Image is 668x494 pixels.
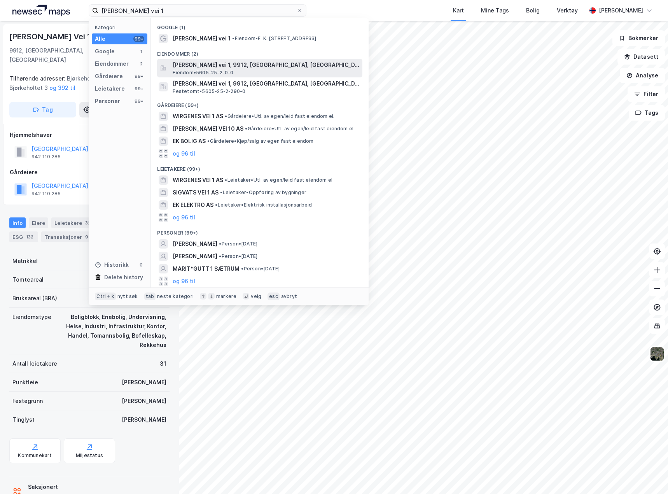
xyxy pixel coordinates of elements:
div: 99+ [133,98,144,104]
button: og 96 til [173,149,195,158]
div: 2 [138,61,144,67]
div: 1 [138,48,144,54]
span: [PERSON_NAME] [173,239,217,249]
div: Transaksjoner [41,231,99,242]
div: Verktøy [557,6,578,15]
div: Seksjonert [28,482,128,492]
div: markere [216,293,236,300]
div: Info [9,217,26,228]
div: Festegrunn [12,396,43,406]
div: tab [144,293,156,300]
div: Ctrl + k [95,293,116,300]
div: Bolig [526,6,540,15]
span: • [207,138,210,144]
div: [PERSON_NAME] Vei 1 [9,30,92,43]
div: Tinglyst [12,415,35,424]
button: og 96 til [173,213,195,222]
div: 31 [160,359,166,368]
div: Kommunekart [18,452,52,459]
span: EK ELEKTRO AS [173,200,213,210]
span: Person • [DATE] [219,241,257,247]
div: Leietakere [51,217,95,228]
div: [PERSON_NAME] [122,415,166,424]
span: Gårdeiere • Kjøp/salg av egen fast eiendom [207,138,313,144]
span: • [225,177,227,183]
span: • [219,253,221,259]
span: • [219,241,221,247]
span: MARIT*GUTT 1 SÆTRUM [173,264,240,273]
div: Personer [95,96,120,106]
iframe: Chat Widget [629,457,668,494]
span: [PERSON_NAME] vei 1, 9912, [GEOGRAPHIC_DATA], [GEOGRAPHIC_DATA] [173,79,359,88]
div: Gårdeiere (99+) [151,96,369,110]
button: Tags [629,105,665,121]
button: Bokmerker [612,30,665,46]
div: Eiendommer (2) [151,45,369,59]
div: esc [268,293,280,300]
div: Boligblokk, Enebolig, Undervisning, Helse, Industri, Infrastruktur, Kontor, Handel, Tomannsbolig,... [61,312,166,350]
input: Søk på adresse, matrikkel, gårdeiere, leietakere eller personer [98,5,297,16]
div: [PERSON_NAME] [599,6,643,15]
div: Antall leietakere [12,359,57,368]
span: Person • [DATE] [219,253,257,259]
div: 947 [84,233,96,241]
div: Delete history [104,273,143,282]
div: Gårdeiere [95,72,123,81]
span: Person • [DATE] [241,266,280,272]
div: Kart [453,6,464,15]
div: Hjemmelshaver [10,130,169,140]
div: Google [95,47,115,56]
span: [PERSON_NAME] VEI 10 AS [173,124,243,133]
div: [PERSON_NAME] [122,378,166,387]
div: 942 110 286 [31,154,61,160]
span: [PERSON_NAME] vei 1, 9912, [GEOGRAPHIC_DATA], [GEOGRAPHIC_DATA] [173,60,359,70]
div: 942 110 286 [31,191,61,197]
span: Gårdeiere • Utl. av egen/leid fast eiendom el. [225,113,334,119]
div: Punktleie [12,378,38,387]
span: • [225,113,227,119]
div: Matrikkel [12,256,38,266]
div: ESG [9,231,38,242]
span: [PERSON_NAME] vei 1 [173,34,231,43]
span: Leietaker • Elektrisk installasjonsarbeid [215,202,312,208]
span: Eiendom • 5605-25-2-0-0 [173,70,233,76]
span: • [220,189,222,195]
div: [PERSON_NAME] [122,396,166,406]
div: 0 [138,262,144,268]
span: WIRGENES VEI 1 AS [173,175,223,185]
div: Kontrollprogram for chat [629,457,668,494]
div: neste kategori [157,293,194,300]
div: 99+ [133,36,144,42]
span: WIRGENES VEI 1 AS [173,112,223,121]
button: Datasett [617,49,665,65]
span: • [215,202,217,208]
span: Leietaker • Oppføring av bygninger [220,189,306,196]
div: Gårdeiere [10,168,169,177]
div: 9912, [GEOGRAPHIC_DATA], [GEOGRAPHIC_DATA] [9,46,107,74]
div: nytt søk [117,293,138,300]
div: Eiere [29,217,48,228]
span: • [241,266,243,272]
span: [PERSON_NAME] [173,252,217,261]
div: Eiendommer [95,59,129,68]
div: 99+ [133,73,144,79]
div: Alle [95,34,105,44]
div: 132 [24,233,35,241]
div: Google (1) [151,18,369,32]
div: 99+ [133,86,144,92]
span: • [232,35,234,41]
button: og 96 til [173,277,195,286]
button: Tag [9,102,76,117]
span: Eiendom • E. K. [STREET_ADDRESS] [232,35,316,42]
div: avbryt [281,293,297,300]
button: Analyse [620,68,665,83]
div: Eiendomstype [12,312,51,322]
img: 9k= [650,347,665,361]
div: Kategori [95,25,147,30]
div: Leietakere (99+) [151,160,369,174]
span: • [245,126,247,131]
span: Festetomt • 5605-25-2-290-0 [173,88,245,95]
div: Bjørkeholtet 1, Bjørkeholtet 2, Bjørkeholtet 3 [9,74,163,93]
div: 32 [84,219,92,227]
div: Bruksareal (BRA) [12,294,57,303]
